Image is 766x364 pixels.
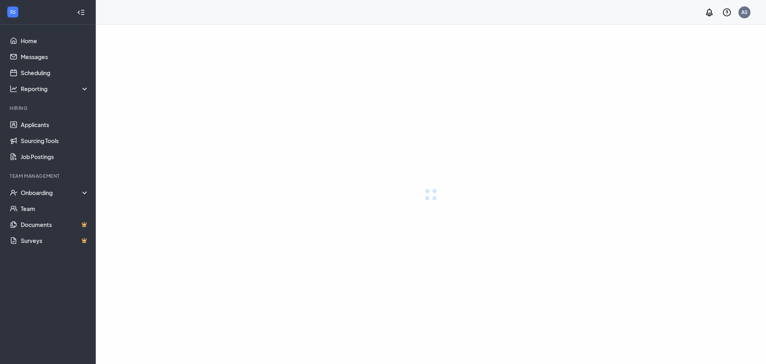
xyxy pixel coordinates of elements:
[10,105,87,111] div: Hiring
[21,65,89,81] a: Scheduling
[10,173,87,179] div: Team Management
[21,117,89,133] a: Applicants
[21,49,89,65] a: Messages
[21,233,89,249] a: SurveysCrown
[9,8,17,16] svg: WorkstreamLogo
[741,9,748,16] div: AS
[21,217,89,233] a: DocumentsCrown
[10,189,18,197] svg: UserCheck
[10,85,18,93] svg: Analysis
[21,149,89,165] a: Job Postings
[705,8,714,17] svg: Notifications
[21,85,89,93] div: Reporting
[722,8,732,17] svg: QuestionInfo
[21,133,89,149] a: Sourcing Tools
[21,33,89,49] a: Home
[21,189,89,197] div: Onboarding
[77,8,85,16] svg: Collapse
[21,201,89,217] a: Team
